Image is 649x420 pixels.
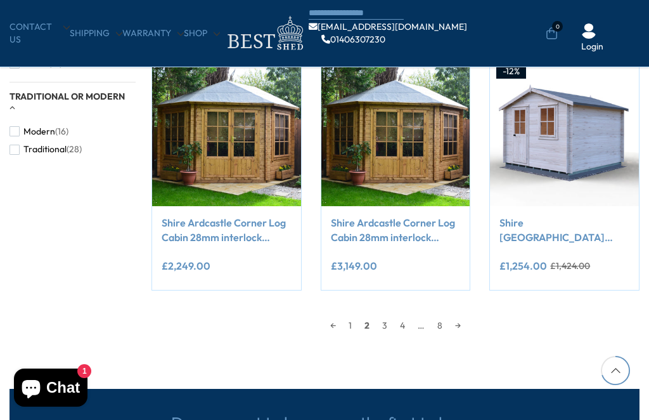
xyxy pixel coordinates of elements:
[10,122,68,141] button: Modern
[499,216,629,244] a: Shire [GEOGRAPHIC_DATA] 10x10 Log Cabin 19mm interlock Cladding
[220,13,309,54] img: logo
[550,261,590,270] del: £1,424.00
[70,27,122,40] a: Shipping
[23,144,67,155] span: Traditional
[331,216,461,244] a: Shire Ardcastle Corner Log Cabin 28mm interlock cladding with assembly included
[309,22,467,31] a: [EMAIL_ADDRESS][DOMAIN_NAME]
[490,58,639,207] img: Shire Avesbury 10x10 Log Cabin 19mm interlock Cladding - Best Shed
[376,316,394,335] a: 3
[431,316,449,335] a: 8
[122,27,184,40] a: Warranty
[324,316,342,335] a: ←
[23,126,55,137] span: Modern
[496,64,526,79] div: -12%
[499,261,547,271] ins: £1,254.00
[581,41,603,53] a: Login
[10,140,82,159] button: Traditional
[449,316,467,335] a: →
[546,27,558,40] a: 0
[321,35,385,44] a: 01406307230
[10,369,91,410] inbox-online-store-chat: Shopify online store chat
[331,261,377,271] ins: £3,149.00
[342,316,358,335] a: 1
[162,216,292,244] a: Shire Ardcastle Corner Log Cabin 28mm interlock cladding
[10,21,70,46] a: CONTACT US
[55,126,68,137] span: (16)
[184,27,220,40] a: Shop
[552,21,563,32] span: 0
[67,144,82,155] span: (28)
[411,316,431,335] span: …
[162,261,210,271] ins: £2,249.00
[23,58,49,69] span: 44mm
[394,316,411,335] a: 4
[581,23,596,39] img: User Icon
[358,316,376,335] span: 2
[10,91,125,102] span: Traditional or Modern
[49,58,62,69] span: (13)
